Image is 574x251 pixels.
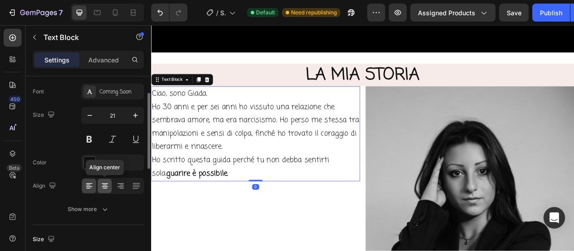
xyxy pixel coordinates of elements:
div: 121212 [100,159,142,167]
div: Size [33,233,57,246]
div: Open Intercom Messenger [544,207,565,229]
div: Font [33,88,44,96]
span: / [216,8,218,18]
div: 450 [9,96,22,103]
button: Save [499,4,529,22]
span: Need republishing [291,9,337,17]
div: Color [33,159,47,167]
p: Advanced [88,55,119,65]
p: Text Block [43,32,120,43]
button: Publish [532,4,570,22]
button: Show more [33,201,144,217]
div: Undo/Redo [151,4,187,22]
div: Beta [7,164,22,172]
div: Show more [68,205,109,214]
p: Settings [44,55,70,65]
span: Save [507,9,522,17]
button: Assigned Products [410,4,496,22]
div: Publish [540,8,562,18]
iframe: Design area [151,25,574,251]
button: 7 [4,4,67,22]
div: Align [33,180,58,192]
div: Size [33,109,57,121]
span: Assigned Products [418,8,475,18]
span: Default [256,9,275,17]
p: 7 [59,7,63,18]
span: Shopify Original Product Template [220,8,226,18]
div: Coming Soon [100,88,142,96]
